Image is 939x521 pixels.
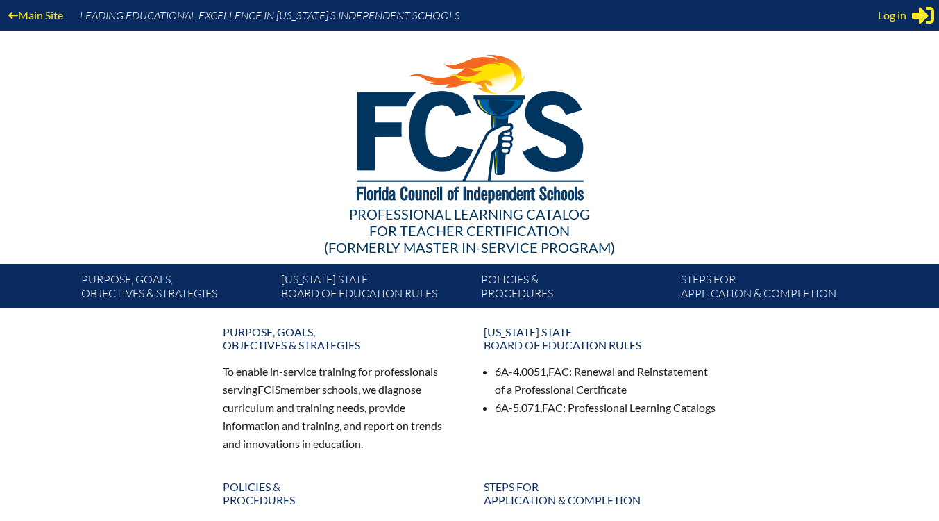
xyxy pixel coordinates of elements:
[223,363,456,452] p: To enable in-service training for professionals serving member schools, we diagnose curriculum an...
[475,474,725,512] a: Steps forapplication & completion
[912,4,934,26] svg: Sign in or register
[70,206,870,256] div: Professional Learning Catalog (formerly Master In-service Program)
[878,7,906,24] span: Log in
[276,270,475,308] a: [US_STATE] StateBoard of Education rules
[3,6,69,24] a: Main Site
[675,270,875,308] a: Steps forapplication & completion
[548,365,569,378] span: FAC
[326,31,613,220] img: FCISlogo221.eps
[542,401,563,414] span: FAC
[214,320,464,357] a: Purpose, goals,objectives & strategies
[214,474,464,512] a: Policies &Procedures
[76,270,276,308] a: Purpose, goals,objectives & strategies
[495,363,717,399] li: 6A-4.0051, : Renewal and Reinstatement of a Professional Certificate
[369,222,570,239] span: for Teacher Certification
[257,383,280,396] span: FCIS
[475,320,725,357] a: [US_STATE] StateBoard of Education rules
[475,270,675,308] a: Policies &Procedures
[495,399,717,417] li: 6A-5.071, : Professional Learning Catalogs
